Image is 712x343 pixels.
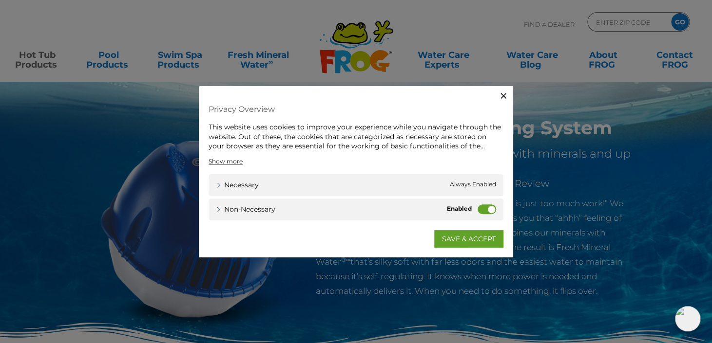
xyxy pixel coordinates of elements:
span: Always Enabled [450,180,496,190]
h4: Privacy Overview [209,101,503,118]
div: This website uses cookies to improve your experience while you navigate through the website. Out ... [209,123,503,151]
a: SAVE & ACCEPT [434,230,503,247]
a: Non-necessary [216,204,275,214]
a: Show more [209,157,243,165]
img: openIcon [675,306,700,331]
a: Necessary [216,180,259,190]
